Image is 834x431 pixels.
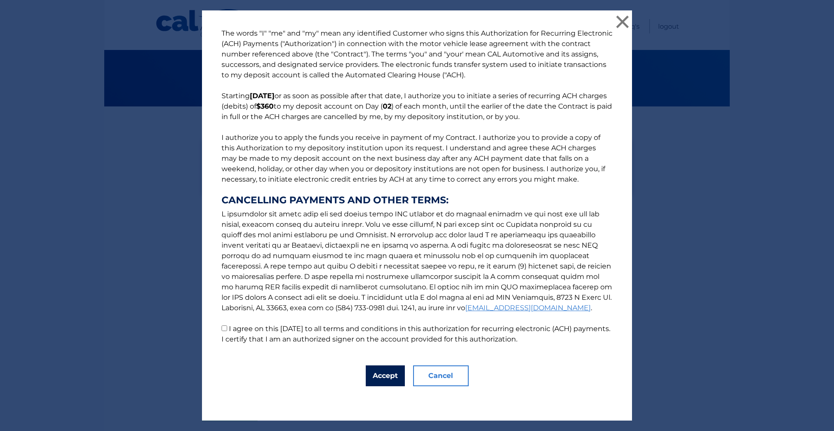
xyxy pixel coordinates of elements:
button: Accept [366,365,405,386]
label: I agree on this [DATE] to all terms and conditions in this authorization for recurring electronic... [222,325,610,343]
p: The words "I" "me" and "my" mean any identified Customer who signs this Authorization for Recurri... [213,28,621,345]
b: 02 [383,102,391,110]
button: Cancel [413,365,469,386]
strong: CANCELLING PAYMENTS AND OTHER TERMS: [222,195,612,206]
a: [EMAIL_ADDRESS][DOMAIN_NAME] [465,304,591,312]
b: $360 [256,102,274,110]
button: × [614,13,631,30]
b: [DATE] [250,92,275,100]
